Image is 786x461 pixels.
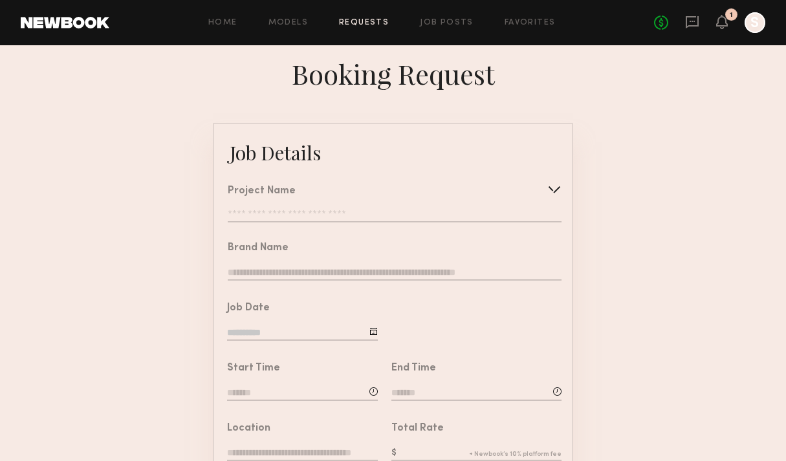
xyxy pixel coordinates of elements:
div: Location [227,423,270,434]
a: Home [208,19,237,27]
div: Job Date [227,303,270,314]
a: Favorites [505,19,556,27]
div: Start Time [227,363,280,374]
a: Job Posts [420,19,474,27]
div: Brand Name [228,243,289,253]
a: S [745,12,765,33]
div: End Time [391,363,436,374]
div: Total Rate [391,423,444,434]
a: Requests [339,19,389,27]
div: Booking Request [292,56,495,92]
div: Job Details [230,140,321,166]
a: Models [268,19,308,27]
div: 1 [730,12,733,19]
div: Project Name [228,186,296,197]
